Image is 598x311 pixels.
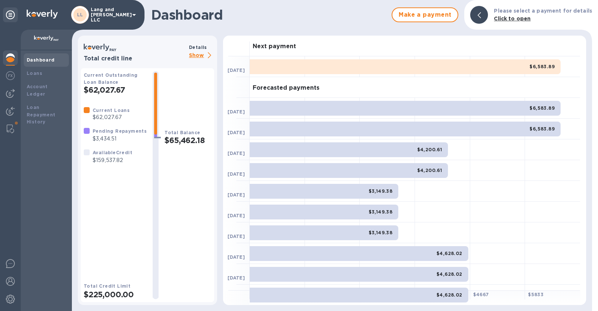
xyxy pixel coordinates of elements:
[189,51,214,60] p: Show
[84,72,138,85] b: Current Outstanding Loan Balance
[227,275,245,281] b: [DATE]
[77,12,83,17] b: LL
[84,55,186,62] h3: Total credit line
[227,234,245,239] b: [DATE]
[528,292,544,297] b: $ 5833
[436,292,462,298] b: $4,628.02
[6,71,15,80] img: Foreign exchange
[494,8,592,14] b: Please select a payment for details
[93,156,132,164] p: $159,537.82
[93,135,147,143] p: $3,434.51
[227,171,245,177] b: [DATE]
[84,283,130,289] b: Total Credit Limit
[473,292,489,297] b: $ 4667
[84,85,147,95] h2: $62,027.67
[227,213,245,218] b: [DATE]
[227,150,245,156] b: [DATE]
[227,192,245,198] b: [DATE]
[253,85,319,92] h3: Forecasted payments
[27,84,48,97] b: Account Ledger
[369,209,393,215] b: $3,149.38
[392,7,458,22] button: Make a payment
[27,10,58,19] img: Logo
[27,57,55,63] b: Dashboard
[93,113,130,121] p: $62,027.67
[151,7,388,23] h1: Dashboard
[93,107,130,113] b: Current Loans
[398,10,452,19] span: Make a payment
[529,64,555,69] b: $6,583.89
[189,44,207,50] b: Details
[27,70,42,76] b: Loans
[227,130,245,135] b: [DATE]
[91,7,128,23] p: Lang and [PERSON_NAME] LLC
[529,126,555,132] b: $6,583.89
[93,150,132,155] b: Available Credit
[436,251,462,256] b: $4,628.02
[529,105,555,111] b: $6,583.89
[27,105,56,125] b: Loan Repayment History
[84,290,147,299] h2: $225,000.00
[93,128,147,134] b: Pending Repayments
[165,130,200,135] b: Total Balance
[436,271,462,277] b: $4,628.02
[417,147,442,152] b: $4,200.61
[417,168,442,173] b: $4,200.61
[227,109,245,115] b: [DATE]
[227,254,245,260] b: [DATE]
[165,136,211,145] h2: $65,462.18
[253,43,296,50] h3: Next payment
[369,230,393,235] b: $3,149.38
[494,16,531,21] b: Click to open
[369,188,393,194] b: $3,149.38
[3,7,18,22] div: Unpin categories
[227,67,245,73] b: [DATE]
